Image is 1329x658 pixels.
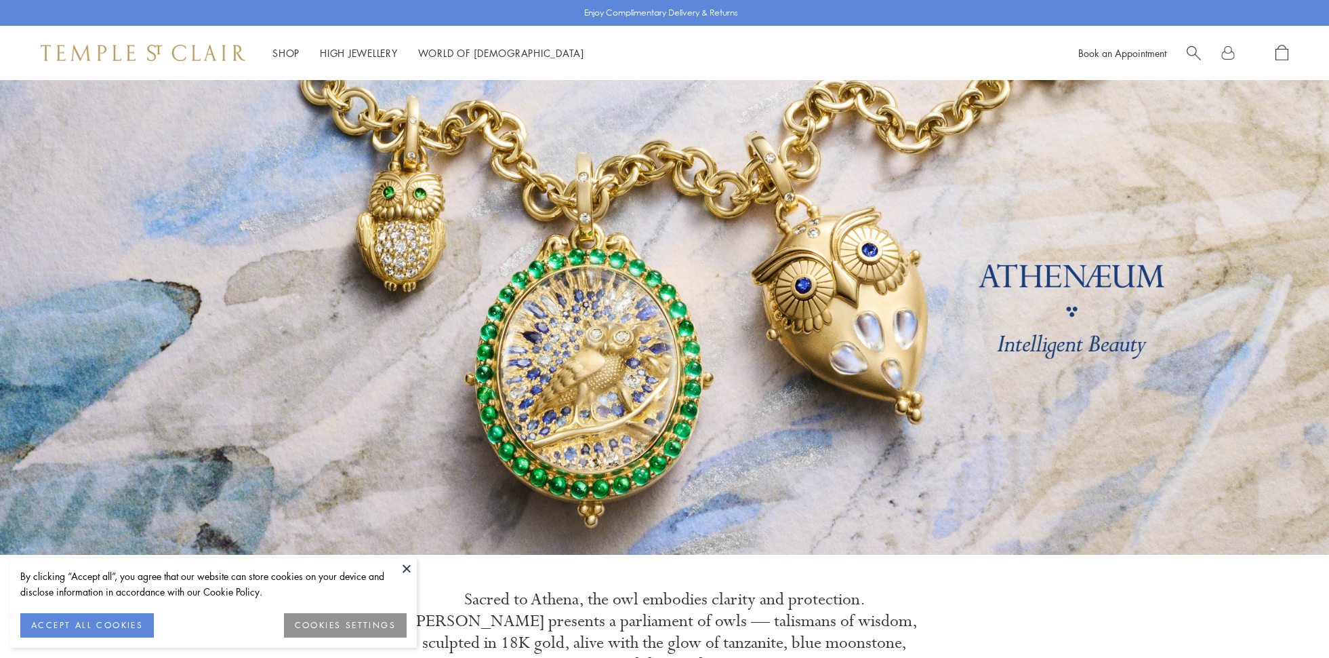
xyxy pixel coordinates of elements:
nav: Main navigation [272,45,584,62]
a: Open Shopping Bag [1275,45,1288,62]
a: ShopShop [272,46,300,60]
a: Book an Appointment [1078,46,1166,60]
img: Temple St. Clair [41,45,245,61]
p: Enjoy Complimentary Delivery & Returns [584,6,738,20]
button: ACCEPT ALL COOKIES [20,613,154,638]
a: High JewelleryHigh Jewellery [320,46,398,60]
a: World of [DEMOGRAPHIC_DATA]World of [DEMOGRAPHIC_DATA] [418,46,584,60]
div: By clicking “Accept all”, you agree that our website can store cookies on your device and disclos... [20,568,407,600]
a: Search [1187,45,1201,62]
button: COOKIES SETTINGS [284,613,407,638]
